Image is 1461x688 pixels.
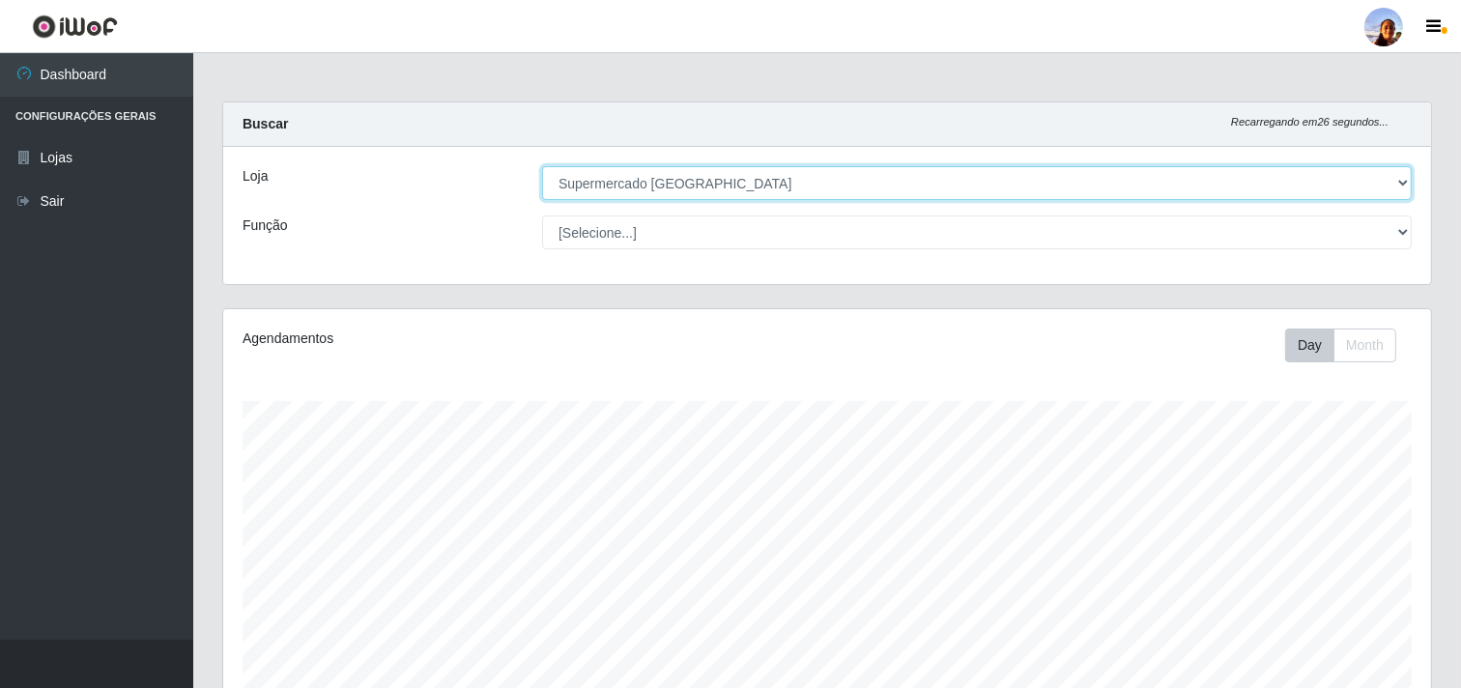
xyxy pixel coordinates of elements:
button: Month [1333,329,1396,362]
strong: Buscar [243,116,288,131]
label: Loja [243,166,268,186]
button: Day [1285,329,1334,362]
img: CoreUI Logo [32,14,118,39]
i: Recarregando em 26 segundos... [1231,116,1389,128]
div: First group [1285,329,1396,362]
div: Agendamentos [243,329,713,349]
div: Toolbar with button groups [1285,329,1412,362]
label: Função [243,215,288,236]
